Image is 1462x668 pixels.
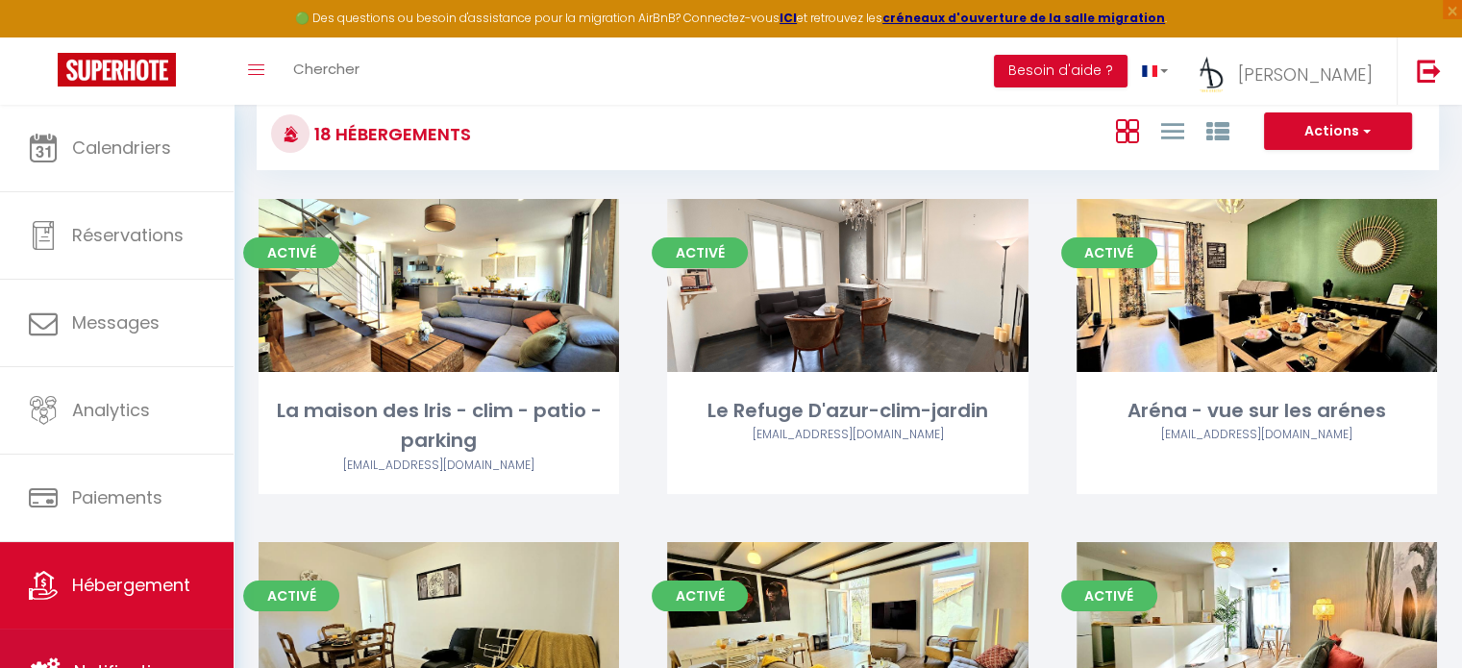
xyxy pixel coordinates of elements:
a: Chercher [279,37,374,105]
span: Activé [652,237,748,268]
div: Airbnb [1077,426,1437,444]
span: Activé [243,237,339,268]
img: ... [1197,55,1226,96]
a: créneaux d'ouverture de la salle migration [882,10,1165,26]
a: Vue en Box [1115,114,1138,146]
span: Activé [1061,581,1157,611]
div: Aréna - vue sur les arénes [1077,396,1437,426]
a: Vue par Groupe [1205,114,1228,146]
img: logout [1417,59,1441,83]
span: Chercher [293,59,359,79]
a: Vue en Liste [1160,114,1183,146]
div: Airbnb [259,457,619,475]
div: Airbnb [667,426,1028,444]
span: Hébergement [72,573,190,597]
div: Le Refuge D'azur-clim-jardin [667,396,1028,426]
button: Besoin d'aide ? [994,55,1127,87]
span: Calendriers [72,136,171,160]
h3: 18 Hébergements [310,112,471,156]
a: ICI [780,10,797,26]
button: Ouvrir le widget de chat LiveChat [15,8,73,65]
div: La maison des Iris - clim - patio - parking [259,396,619,457]
img: Super Booking [58,53,176,87]
a: ... [PERSON_NAME] [1182,37,1397,105]
span: Activé [652,581,748,611]
span: Paiements [72,485,162,509]
span: Analytics [72,398,150,422]
span: Messages [72,310,160,334]
button: Actions [1264,112,1412,151]
span: [PERSON_NAME] [1238,62,1373,87]
span: Réservations [72,223,184,247]
span: Activé [243,581,339,611]
span: Activé [1061,237,1157,268]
